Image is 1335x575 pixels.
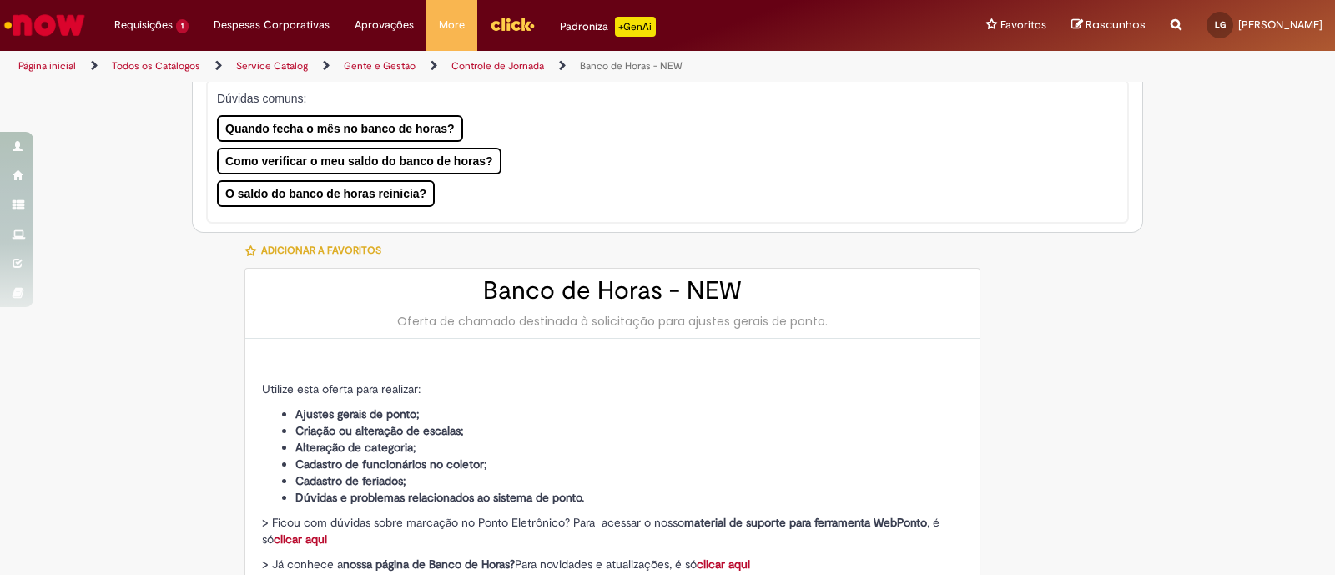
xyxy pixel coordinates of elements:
a: Página inicial [18,59,76,73]
div: Padroniza [560,17,656,37]
span: [PERSON_NAME] [1238,18,1322,32]
a: Gente e Gestão [344,59,416,73]
strong: Ajustes gerais de ponto; [295,406,420,421]
button: Adicionar a Favoritos [244,233,390,268]
p: +GenAi [615,17,656,37]
strong: Alteração de categoria; [295,440,416,455]
span: Requisições [114,17,173,33]
span: Aprovações [355,17,414,33]
a: Banco de Horas - NEW [580,59,683,73]
strong: nossa página de Banco de Horas? [343,557,515,572]
h2: Banco de Horas - NEW [262,277,963,305]
span: Adicionar a Favoritos [261,244,381,257]
strong: Cadastro de feriados; [295,473,406,488]
a: clicar aqui [697,557,750,572]
button: Como verificar o meu saldo do banco de horas? [217,148,501,174]
strong: material de suporte para ferramenta WebPonto [684,515,927,530]
span: Utilize esta oferta para realizar: [262,381,421,396]
p: Dúvidas comuns: [217,90,1101,107]
strong: Cadastro de funcionários no coletor; [295,456,487,472]
span: Despesas Corporativas [214,17,330,33]
strong: Criação ou alteração de escalas; [295,423,464,438]
a: Service Catalog [236,59,308,73]
span: LG [1215,19,1226,30]
span: Rascunhos [1086,17,1146,33]
div: Oferta de chamado destinada à solicitação para ajustes gerais de ponto. [262,313,963,330]
img: click_logo_yellow_360x200.png [490,12,535,37]
a: Controle de Jornada [451,59,544,73]
img: ServiceNow [2,8,88,42]
a: clicar aqui [274,532,327,547]
strong: Dúvidas e problemas relacionados ao sistema de ponto. [295,490,584,505]
a: Rascunhos [1071,18,1146,33]
button: O saldo do banco de horas reinicia? [217,180,435,207]
span: More [439,17,465,33]
p: > Já conhece a Para novidades e atualizações, é só [262,556,963,572]
button: Quando fecha o mês no banco de horas? [217,115,463,142]
p: > Ficou com dúvidas sobre marcação no Ponto Eletrônico? Para acessar o nosso , é só [262,514,963,547]
span: 1 [176,19,189,33]
span: Favoritos [1000,17,1046,33]
ul: Trilhas de página [13,51,878,82]
a: Todos os Catálogos [112,59,200,73]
